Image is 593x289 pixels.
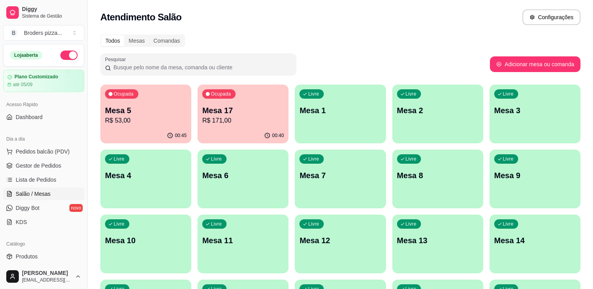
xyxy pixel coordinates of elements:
[392,215,483,273] button: LivreMesa 13
[198,85,288,143] button: OcupadaMesa 17R$ 171,0000:40
[149,35,185,46] div: Comandas
[3,133,84,145] div: Dia a dia
[299,105,381,116] p: Mesa 1
[100,215,191,273] button: LivreMesa 10
[3,159,84,172] a: Gestor de Pedidos
[105,56,129,63] label: Pesquisar
[16,162,61,170] span: Gestor de Pedidos
[105,105,187,116] p: Mesa 5
[3,145,84,158] button: Pedidos balcão (PDV)
[100,11,181,23] h2: Atendimento Salão
[308,91,319,97] p: Livre
[100,150,191,208] button: LivreMesa 4
[24,29,62,37] div: Broders pizza ...
[295,85,386,143] button: LivreMesa 1
[124,35,149,46] div: Mesas
[22,270,72,277] span: [PERSON_NAME]
[397,105,479,116] p: Mesa 2
[60,51,78,60] button: Alterar Status
[494,235,576,246] p: Mesa 14
[16,253,38,260] span: Produtos
[522,9,580,25] button: Configurações
[15,74,58,80] article: Plano Customizado
[308,221,319,227] p: Livre
[175,132,187,139] p: 00:45
[3,70,84,92] a: Plano Customizadoaté 05/09
[308,156,319,162] p: Livre
[114,156,125,162] p: Livre
[101,35,124,46] div: Todos
[299,170,381,181] p: Mesa 7
[202,105,284,116] p: Mesa 17
[490,150,580,208] button: LivreMesa 9
[100,85,191,143] button: OcupadaMesa 5R$ 53,0000:45
[3,3,84,22] a: DiggySistema de Gestão
[13,81,33,88] article: até 05/09
[105,116,187,125] p: R$ 53,00
[392,85,483,143] button: LivreMesa 2
[105,235,187,246] p: Mesa 10
[198,150,288,208] button: LivreMesa 6
[299,235,381,246] p: Mesa 12
[16,113,43,121] span: Dashboard
[397,170,479,181] p: Mesa 8
[406,91,417,97] p: Livre
[10,51,42,60] div: Loja aberta
[494,170,576,181] p: Mesa 9
[114,91,134,97] p: Ocupada
[202,235,284,246] p: Mesa 11
[16,218,27,226] span: KDS
[22,6,81,13] span: Diggy
[22,13,81,19] span: Sistema de Gestão
[3,25,84,41] button: Select a team
[3,267,84,286] button: [PERSON_NAME][EMAIL_ADDRESS][DOMAIN_NAME]
[406,221,417,227] p: Livre
[3,238,84,250] div: Catálogo
[490,56,580,72] button: Adicionar mesa ou comanda
[3,216,84,228] a: KDS
[114,221,125,227] p: Livre
[3,111,84,123] a: Dashboard
[22,277,72,283] span: [EMAIL_ADDRESS][DOMAIN_NAME]
[211,91,231,97] p: Ocupada
[490,85,580,143] button: LivreMesa 3
[198,215,288,273] button: LivreMesa 11
[211,156,222,162] p: Livre
[272,132,284,139] p: 00:40
[295,150,386,208] button: LivreMesa 7
[503,221,514,227] p: Livre
[295,215,386,273] button: LivreMesa 12
[397,235,479,246] p: Mesa 13
[16,190,51,198] span: Salão / Mesas
[16,204,40,212] span: Diggy Bot
[494,105,576,116] p: Mesa 3
[3,202,84,214] a: Diggy Botnovo
[3,173,84,186] a: Lista de Pedidos
[503,91,514,97] p: Livre
[16,176,56,184] span: Lista de Pedidos
[3,250,84,263] a: Produtos
[392,150,483,208] button: LivreMesa 8
[406,156,417,162] p: Livre
[16,148,70,155] span: Pedidos balcão (PDV)
[10,29,18,37] span: B
[202,170,284,181] p: Mesa 6
[503,156,514,162] p: Livre
[3,188,84,200] a: Salão / Mesas
[202,116,284,125] p: R$ 171,00
[111,63,292,71] input: Pesquisar
[490,215,580,273] button: LivreMesa 14
[3,98,84,111] div: Acesso Rápido
[105,170,187,181] p: Mesa 4
[211,221,222,227] p: Livre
